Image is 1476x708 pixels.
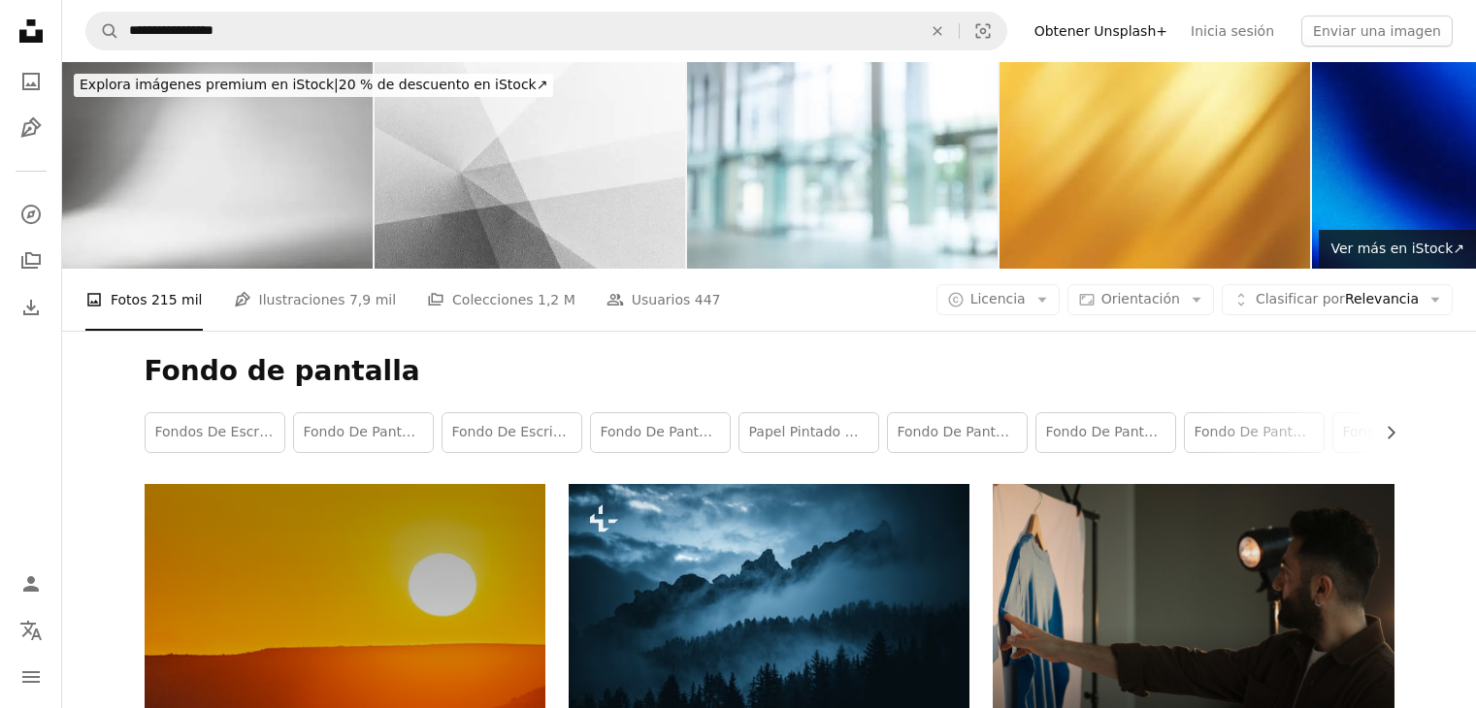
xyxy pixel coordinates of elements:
form: Encuentra imágenes en todo el sitio [85,12,1007,50]
button: Idioma [12,611,50,650]
img: Gold Blurred Background [1000,62,1310,269]
a: Fotos [12,62,50,101]
a: fondo de pantalla de escritorio [888,413,1027,452]
a: Inicia sesión [1179,16,1286,47]
a: Historial de descargas [12,288,50,327]
button: Enviar una imagen [1301,16,1453,47]
span: 1,2 M [538,289,575,310]
span: 7,9 mil [349,289,396,310]
a: Fondo de escritorio [443,413,581,452]
a: Ilustraciones 7,9 mil [234,269,397,331]
img: Fondo abstracto negro, blanco, gris claro, plateado. Forma geométrica. Línea, raya, esquina, triá... [375,62,685,269]
a: Usuarios 447 [607,269,721,331]
span: 447 [695,289,721,310]
a: Explora imágenes premium en iStock|20 % de descuento en iStock↗ [62,62,565,109]
button: Clasificar porRelevancia [1222,284,1453,315]
span: Licencia [970,291,1026,306]
a: Iniciar sesión / Registrarse [12,564,50,603]
span: Clasificar por [1256,291,1345,306]
a: fondo de pantalla para móvil [1036,413,1175,452]
img: Vestíbulo con fachada de cristal y fondo borroso. [687,62,998,269]
span: Explora imágenes premium en iStock | [80,77,339,92]
button: Buscar en Unsplash [86,13,119,49]
a: Fondo de pantalla 4k [591,413,730,452]
a: Una cadena montañosa cubierta de niebla y nubes [569,595,969,613]
a: Colecciones [12,241,50,280]
button: Orientación [1067,284,1214,315]
a: Fondos de escritorio [146,413,284,452]
span: Relevancia [1256,290,1419,309]
button: Menú [12,658,50,696]
a: Colecciones 1,2 M [427,269,575,331]
a: Fondo de pantalla de MacBook [1185,413,1324,452]
a: papel pintado del ordenador portátil [739,413,878,452]
button: Borrar [916,13,959,49]
button: Licencia [936,284,1060,315]
span: Ver más en iStock ↗ [1330,241,1464,256]
a: fondo de pantalla 4k [294,413,433,452]
button: desplazar lista a la derecha [1373,413,1394,452]
a: Ilustraciones [12,109,50,147]
h1: Fondo de pantalla [145,354,1394,389]
img: Abstract white background [62,62,373,269]
a: Obtener Unsplash+ [1023,16,1179,47]
a: Ver más en iStock↗ [1319,230,1476,269]
span: Orientación [1101,291,1180,306]
span: 20 % de descuento en iStock ↗ [80,77,547,92]
button: Búsqueda visual [960,13,1006,49]
a: Fondo de pantalla de Android [1333,413,1472,452]
a: Explorar [12,195,50,234]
